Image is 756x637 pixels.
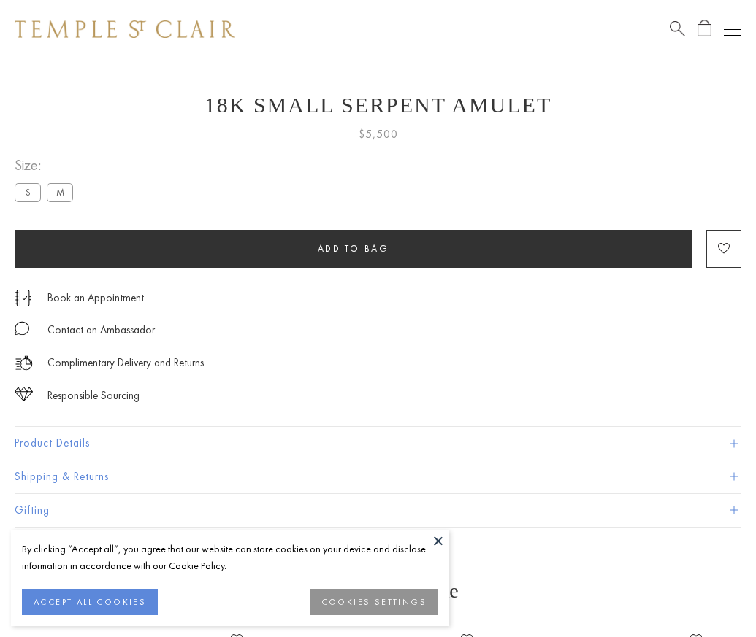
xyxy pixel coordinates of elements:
[47,290,144,306] a: Book an Appointment
[15,20,235,38] img: Temple St. Clair
[15,93,741,117] h1: 18K Small Serpent Amulet
[15,321,29,336] img: MessageIcon-01_2.svg
[15,354,33,372] img: icon_delivery.svg
[724,20,741,38] button: Open navigation
[22,541,438,574] div: By clicking “Accept all”, you agree that our website can store cookies on your device and disclos...
[15,460,741,493] button: Shipping & Returns
[359,125,398,144] span: $5,500
[670,20,685,38] a: Search
[698,20,711,38] a: Open Shopping Bag
[47,183,73,201] label: M
[47,387,140,405] div: Responsible Sourcing
[318,242,389,255] span: Add to bag
[15,427,741,460] button: Product Details
[15,290,32,306] img: icon_appointment.svg
[47,354,204,372] p: Complimentary Delivery and Returns
[15,387,33,401] img: icon_sourcing.svg
[15,153,79,177] span: Size:
[310,589,438,615] button: COOKIES SETTINGS
[15,494,741,527] button: Gifting
[47,321,155,339] div: Contact an Ambassador
[22,589,158,615] button: ACCEPT ALL COOKIES
[15,230,692,268] button: Add to bag
[15,183,41,201] label: S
